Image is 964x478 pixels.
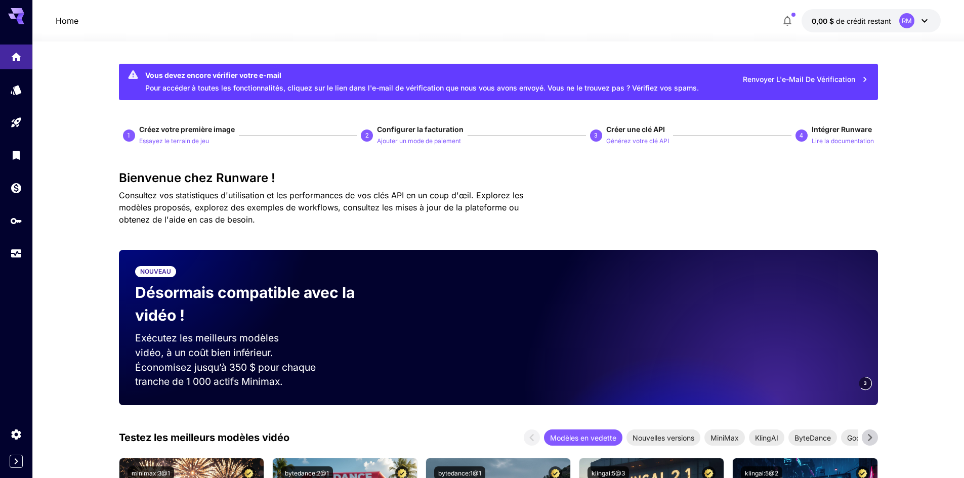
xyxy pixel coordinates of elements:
[606,135,669,147] button: Générez votre clé API
[847,433,885,442] font: Google Veo
[841,429,891,446] div: Google Veo
[812,17,834,25] font: 0,00 $
[10,428,22,441] div: Paramètres
[56,15,78,27] nav: fil d'Ariane
[145,71,281,79] font: Vous devez encore vérifier votre e-mail
[606,137,669,145] font: Générez votre clé API
[626,429,700,446] div: Nouvelles versions
[119,170,275,185] font: Bienvenue chez Runware !
[139,125,235,134] font: Créez votre première image
[10,182,22,194] div: Portefeuille
[812,137,874,145] font: Lire la documentation
[377,137,461,145] font: Ajouter un mode de paiement
[139,137,209,145] font: Essayez le terrain de jeu
[812,16,891,26] div: 0,00 $
[606,125,665,134] font: Créer une clé API
[745,469,778,477] font: klingai:5@2
[704,429,745,446] div: MiniMax
[902,17,912,25] font: RM
[836,17,891,25] font: de crédit restant
[10,455,23,468] button: Développer la barre latérale
[145,83,699,92] font: Pour accéder à toutes les fonctionnalités, cliquez sur le lien dans l'e-mail de vérification que ...
[812,125,872,134] font: Intégrer Runware
[794,433,831,442] font: ByteDance
[127,132,131,139] font: 1
[633,433,694,442] font: Nouvelles versions
[135,283,355,324] font: Désormais compatible avec la vidéo !
[743,75,855,83] font: Renvoyer l'e-mail de vérification
[135,361,316,388] font: Économisez jusqu’à 350 $ pour chaque tranche de 1 000 actifs Minimax.
[56,15,78,27] a: Home
[755,433,778,442] font: KlingAI
[140,268,171,275] font: NOUVEAU
[365,132,369,139] font: 2
[438,469,481,477] font: bytedance:1@1
[10,247,22,260] div: Usage
[119,431,289,444] font: Testez les meilleurs modèles vidéo
[285,469,329,477] font: bytedance:2@1
[864,379,867,387] span: 3
[550,433,616,442] font: Modèles en vedette
[119,190,523,225] font: Consultez vos statistiques d'utilisation et les performances de vos clés API en un coup d'œil. Ex...
[10,149,22,161] div: Bibliothèque
[10,214,22,227] div: Clés API
[749,429,784,446] div: KlingAI
[377,135,461,147] button: Ajouter un mode de paiement
[812,135,874,147] button: Lire la documentation
[594,132,598,139] font: 3
[544,429,622,446] div: Modèles en vedette
[377,125,464,134] font: Configurer la facturation
[10,80,22,93] div: Modèles
[737,69,874,90] button: Renvoyer l'e-mail de vérification
[710,433,739,442] font: MiniMax
[802,9,941,32] button: 0,00 $RM
[10,48,22,60] div: Maison
[135,332,279,359] font: Exécutez les meilleurs modèles vidéo, à un coût bien inférieur.
[139,135,209,147] button: Essayez le terrain de jeu
[132,469,170,477] font: minimax:3@1
[592,469,625,477] font: klingai:5@3
[10,116,22,129] div: Aire de jeux
[800,132,803,139] font: 4
[788,429,837,446] div: ByteDance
